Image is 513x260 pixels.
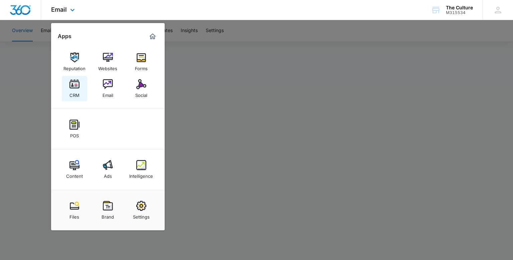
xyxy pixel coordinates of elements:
[62,116,87,142] a: POS
[129,76,154,101] a: Social
[70,130,79,138] div: POS
[135,62,148,71] div: Forms
[129,157,154,182] a: Intelligence
[129,49,154,75] a: Forms
[147,31,158,42] a: Marketing 360® Dashboard
[129,170,153,179] div: Intelligence
[104,170,112,179] div: Ads
[446,5,473,10] div: account name
[58,33,71,39] h2: Apps
[135,89,147,98] div: Social
[69,89,79,98] div: CRM
[95,157,121,182] a: Ads
[98,62,117,71] div: Websites
[62,198,87,223] a: Files
[103,89,113,98] div: Email
[133,211,150,220] div: Settings
[446,10,473,15] div: account id
[95,49,121,75] a: Websites
[62,157,87,182] a: Content
[62,49,87,75] a: Reputation
[63,62,85,71] div: Reputation
[95,198,121,223] a: Brand
[95,76,121,101] a: Email
[66,170,83,179] div: Content
[51,6,67,13] span: Email
[102,211,114,220] div: Brand
[129,198,154,223] a: Settings
[62,76,87,101] a: CRM
[69,211,79,220] div: Files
